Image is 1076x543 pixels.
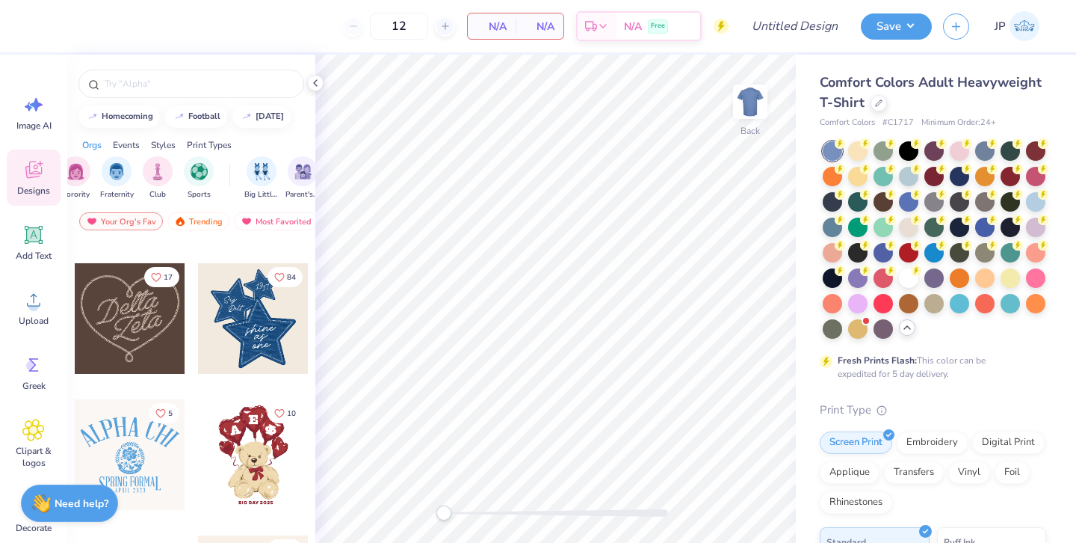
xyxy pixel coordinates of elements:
[100,156,134,200] button: filter button
[55,497,108,511] strong: Need help?
[113,138,140,152] div: Events
[149,189,166,200] span: Club
[144,267,179,287] button: Like
[988,11,1046,41] a: JP
[294,163,312,180] img: Parent's Weekend Image
[173,112,185,121] img: trend_line.gif
[16,120,52,132] span: Image AI
[995,18,1006,35] span: JP
[187,138,232,152] div: Print Types
[241,216,253,227] img: most_fav.gif
[78,105,160,128] button: homecoming
[87,112,99,121] img: trend_line.gif
[820,73,1042,111] span: Comfort Colors Adult Heavyweight T-Shirt
[838,354,1021,381] div: This color can be expedited for 5 day delivery.
[861,13,932,40] button: Save
[100,156,134,200] div: filter for Fraternity
[995,461,1030,484] div: Foil
[61,156,90,200] button: filter button
[268,403,303,423] button: Like
[16,522,52,534] span: Decorate
[67,163,84,180] img: Sorority Image
[253,163,270,180] img: Big Little Reveal Image
[256,112,284,120] div: halloween
[184,156,214,200] div: filter for Sports
[82,138,102,152] div: Orgs
[882,117,914,129] span: # C1717
[143,156,173,200] div: filter for Club
[820,117,875,129] span: Comfort Colors
[108,163,125,180] img: Fraternity Image
[16,250,52,262] span: Add Text
[174,216,186,227] img: trending.gif
[167,212,229,230] div: Trending
[525,19,554,34] span: N/A
[103,76,294,91] input: Try "Alpha"
[143,156,173,200] button: filter button
[838,355,917,366] strong: Fresh Prints Flash:
[184,156,214,200] button: filter button
[102,112,153,120] div: homecoming
[285,156,320,200] div: filter for Parent's Weekend
[820,461,879,484] div: Applique
[19,315,49,327] span: Upload
[188,112,220,120] div: football
[436,506,451,521] div: Accessibility label
[370,13,428,40] input: – –
[149,163,166,180] img: Club Image
[972,432,1045,454] div: Digital Print
[884,461,944,484] div: Transfers
[191,163,208,180] img: Sports Image
[244,156,279,200] button: filter button
[100,189,134,200] span: Fraternity
[234,212,318,230] div: Most Favorited
[820,432,892,454] div: Screen Print
[188,189,211,200] span: Sports
[624,19,642,34] span: N/A
[740,11,850,41] input: Untitled Design
[165,105,227,128] button: football
[164,274,173,281] span: 17
[61,156,90,200] div: filter for Sorority
[79,212,163,230] div: Your Org's Fav
[477,19,507,34] span: N/A
[86,216,98,227] img: most_fav.gif
[820,402,1046,419] div: Print Type
[149,403,179,423] button: Like
[735,87,765,117] img: Back
[244,189,279,200] span: Big Little Reveal
[168,410,173,417] span: 5
[287,410,296,417] span: 10
[151,138,176,152] div: Styles
[62,189,90,200] span: Sorority
[651,21,665,31] span: Free
[22,380,46,392] span: Greek
[17,185,50,197] span: Designs
[241,112,253,121] img: trend_line.gif
[948,461,990,484] div: Vinyl
[268,267,303,287] button: Like
[1009,11,1039,41] img: Jade Paneduro
[285,156,320,200] button: filter button
[9,445,58,469] span: Clipart & logos
[285,189,320,200] span: Parent's Weekend
[244,156,279,200] div: filter for Big Little Reveal
[820,491,892,514] div: Rhinestones
[740,124,760,138] div: Back
[921,117,996,129] span: Minimum Order: 24 +
[232,105,291,128] button: [DATE]
[287,274,296,281] span: 84
[897,432,968,454] div: Embroidery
